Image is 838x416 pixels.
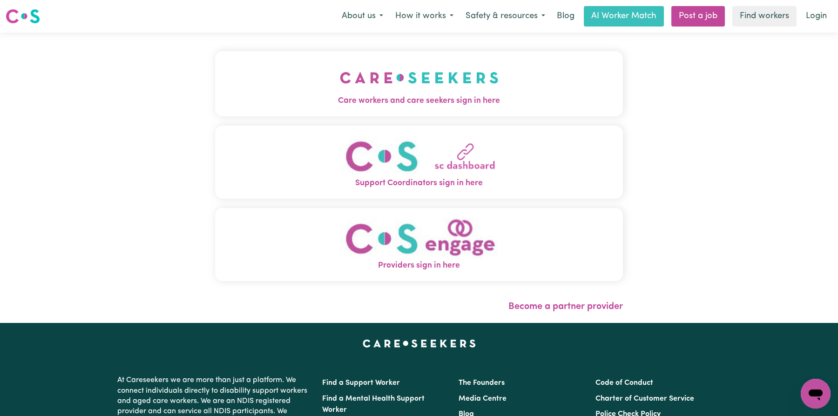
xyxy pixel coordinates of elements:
iframe: Button to launch messaging window [801,379,831,409]
a: Careseekers logo [6,6,40,27]
a: The Founders [459,379,505,387]
a: Find a Support Worker [322,379,400,387]
button: Providers sign in here [215,208,623,281]
a: Media Centre [459,395,507,403]
a: Charter of Customer Service [595,395,694,403]
a: Login [800,6,832,27]
button: About us [336,7,389,26]
a: Blog [551,6,580,27]
img: Careseekers logo [6,8,40,25]
a: Careseekers home page [363,340,476,347]
button: How it works [389,7,460,26]
a: Find workers [732,6,797,27]
a: Code of Conduct [595,379,653,387]
button: Care workers and care seekers sign in here [215,51,623,116]
a: Find a Mental Health Support Worker [322,395,425,414]
span: Support Coordinators sign in here [215,177,623,189]
button: Safety & resources [460,7,551,26]
span: Providers sign in here [215,260,623,272]
a: Become a partner provider [508,302,623,311]
a: Post a job [671,6,725,27]
a: AI Worker Match [584,6,664,27]
span: Care workers and care seekers sign in here [215,95,623,107]
button: Support Coordinators sign in here [215,126,623,199]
